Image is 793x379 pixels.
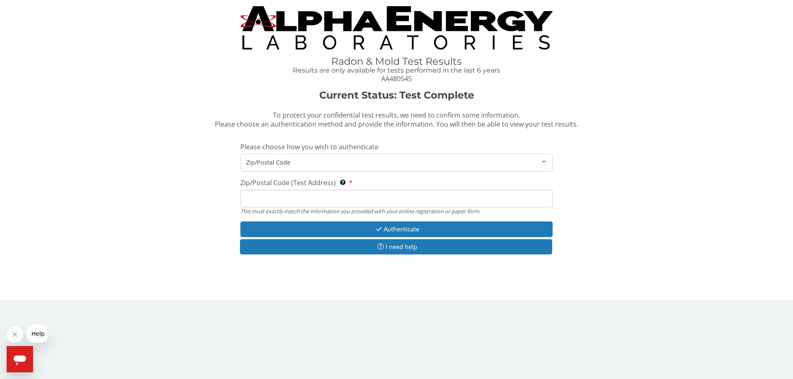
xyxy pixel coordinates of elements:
[7,326,23,343] iframe: Close message
[240,178,336,187] span: Zip/Postal Code (Test Address)
[240,239,552,254] button: I need help
[240,56,553,67] h1: Radon & Mold Test Results
[215,111,578,129] span: To protect your confidential test results, we need to confirm some information. Please choose an ...
[240,221,553,237] button: Authenticate
[240,6,553,49] img: TightCrop.jpg
[319,89,474,101] strong: Current Status: Test Complete
[240,142,378,151] span: Please choose how you wish to authenticate
[26,325,48,343] iframe: Message from company
[244,158,536,167] span: Zip/Postal Code
[240,207,553,215] div: This must exactly match the information you provided with your online registration or paper form.
[381,74,412,83] span: AA480545
[240,67,553,74] h4: Results are only available for tests performed in the last 6 years
[7,346,33,372] iframe: Button to launch messaging window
